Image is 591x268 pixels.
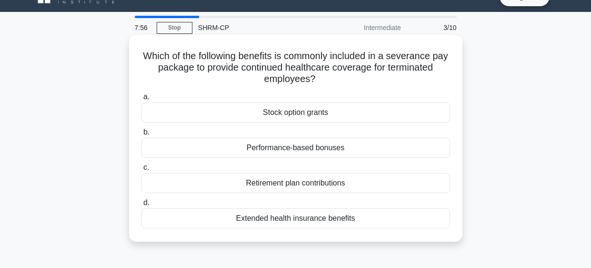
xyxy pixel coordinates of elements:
span: a. [143,93,150,101]
span: b. [143,128,150,136]
a: Stop [157,22,192,34]
span: c. [143,163,149,171]
h5: Which of the following benefits is commonly included in a severance pay package to provide contin... [140,50,451,85]
div: Performance-based bonuses [141,138,450,158]
div: 3/10 [407,18,462,37]
div: SHRM-CP [192,18,323,37]
div: Stock option grants [141,103,450,123]
span: d. [143,198,150,206]
div: Extended health insurance benefits [141,208,450,228]
div: 7:56 [129,18,157,37]
div: Retirement plan contributions [141,173,450,193]
div: Intermediate [323,18,407,37]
